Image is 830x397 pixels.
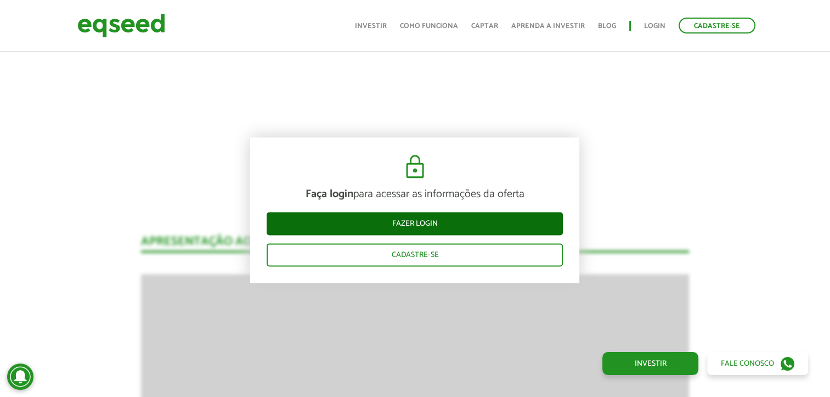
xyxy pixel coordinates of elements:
[402,154,428,180] img: cadeado.svg
[267,188,563,201] p: para acessar as informações da oferta
[306,185,353,203] strong: Faça login
[707,352,808,375] a: Fale conosco
[679,18,755,33] a: Cadastre-se
[77,11,165,40] img: EqSeed
[644,23,665,30] a: Login
[511,23,585,30] a: Aprenda a investir
[598,23,616,30] a: Blog
[267,212,563,235] a: Fazer login
[400,23,458,30] a: Como funciona
[267,243,563,266] a: Cadastre-se
[602,352,698,375] a: Investir
[471,23,498,30] a: Captar
[355,23,387,30] a: Investir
